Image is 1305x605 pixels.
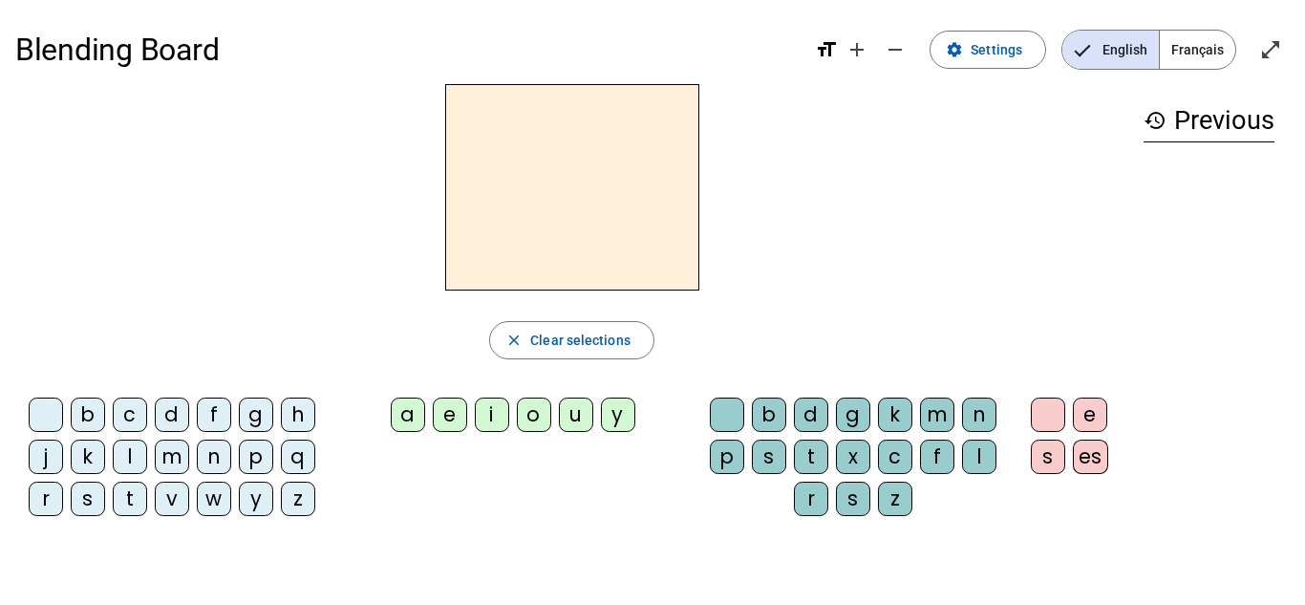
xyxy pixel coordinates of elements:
div: y [239,482,273,516]
div: t [113,482,147,516]
div: l [113,440,147,474]
span: Français [1160,31,1235,69]
div: k [878,398,912,432]
div: n [962,398,996,432]
div: y [601,398,635,432]
div: m [920,398,954,432]
mat-icon: remove [884,38,907,61]
span: Settings [971,38,1022,61]
div: c [878,440,912,474]
h3: Previous [1144,99,1274,142]
div: v [155,482,189,516]
h1: Blending Board [15,19,800,80]
div: s [1031,440,1065,474]
div: h [281,398,315,432]
div: o [517,398,551,432]
div: s [71,482,105,516]
div: c [113,398,147,432]
div: z [878,482,912,516]
div: g [239,398,273,432]
div: s [836,482,870,516]
div: r [29,482,63,516]
div: a [391,398,425,432]
button: Increase font size [838,31,876,69]
button: Clear selections [489,321,654,359]
div: f [197,398,231,432]
span: English [1062,31,1159,69]
div: l [962,440,996,474]
div: i [475,398,509,432]
div: e [433,398,467,432]
div: p [239,440,273,474]
mat-icon: open_in_full [1259,38,1282,61]
div: f [920,440,954,474]
mat-icon: close [505,332,523,349]
div: s [752,440,786,474]
div: q [281,440,315,474]
div: d [155,398,189,432]
mat-icon: add [845,38,868,61]
button: Enter full screen [1252,31,1290,69]
mat-icon: format_size [815,38,838,61]
mat-icon: settings [946,41,963,58]
div: g [836,398,870,432]
button: Decrease font size [876,31,914,69]
div: r [794,482,828,516]
div: z [281,482,315,516]
div: t [794,440,828,474]
div: k [71,440,105,474]
div: b [752,398,786,432]
span: Clear selections [530,329,631,352]
div: w [197,482,231,516]
mat-icon: history [1144,109,1166,132]
div: es [1073,440,1108,474]
div: b [71,398,105,432]
div: m [155,440,189,474]
div: u [559,398,593,432]
div: d [794,398,828,432]
div: e [1073,398,1107,432]
button: Settings [930,31,1046,69]
mat-button-toggle-group: Language selection [1061,30,1236,70]
div: x [836,440,870,474]
div: n [197,440,231,474]
div: p [710,440,744,474]
div: j [29,440,63,474]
